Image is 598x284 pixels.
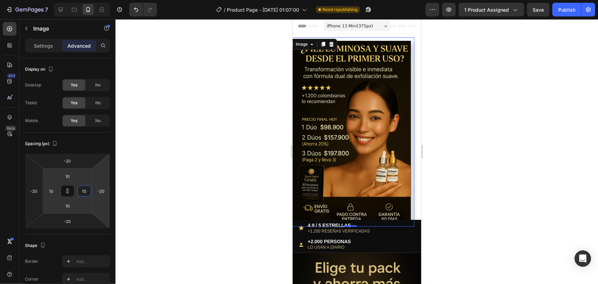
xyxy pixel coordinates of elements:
[552,3,581,16] button: Publish
[227,6,299,13] span: Product Page - [DATE] 01:07:00
[76,276,108,283] div: Add...
[96,186,106,196] input: -20
[25,100,37,106] div: Tablet
[15,210,77,214] small: +1.200 RESEÑAS VERIFICADAS
[71,118,77,124] span: Yes
[527,3,550,16] button: Save
[25,241,47,250] div: Shape
[71,82,77,88] span: Yes
[7,73,16,79] div: 450
[464,6,509,13] span: 1 product assigned
[459,3,524,16] button: 1 product assigned
[45,5,48,14] p: 7
[5,126,16,131] div: Beta
[25,258,38,264] div: Border
[25,139,59,149] div: Spacing (px)
[15,203,77,209] strong: 4.9 / 5 ESTRELLAS
[61,171,75,181] input: 10px
[25,65,55,74] div: Display on
[129,3,157,16] div: Undo/Redo
[15,226,58,230] small: LO USAN A DIARIO
[61,216,74,226] input: -20
[95,100,101,106] span: No
[95,82,101,88] span: No
[558,6,575,13] div: Publish
[575,250,591,267] div: Open Intercom Messenger
[33,24,91,33] p: Image
[61,201,75,211] input: 10px
[224,6,225,13] span: /
[34,42,53,49] p: Settings
[322,7,357,13] span: Need republishing
[3,3,51,16] button: 7
[68,42,91,49] p: Advanced
[46,186,57,196] input: 10px
[71,100,77,106] span: Yes
[79,186,89,196] input: 10px
[293,19,421,284] iframe: Design area
[29,186,39,196] input: -20
[2,22,16,28] div: Image
[15,220,58,225] strong: +2.000 PERSONAS
[25,82,41,88] div: Desktop
[61,156,74,166] input: -20
[76,259,108,265] div: Add...
[533,7,544,13] span: Save
[25,118,38,124] div: Mobile
[25,276,39,282] div: Corner
[95,118,101,124] span: No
